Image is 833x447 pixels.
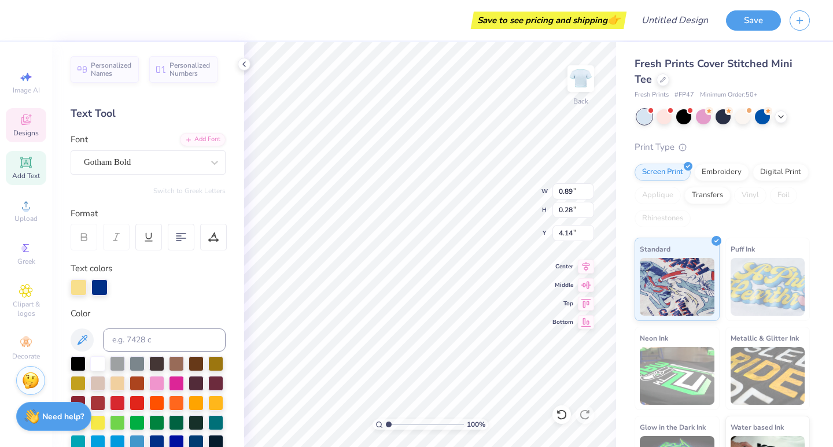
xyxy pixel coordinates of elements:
[635,164,691,181] div: Screen Print
[731,258,805,316] img: Puff Ink
[71,262,112,275] label: Text colors
[700,90,758,100] span: Minimum Order: 50 +
[71,207,227,220] div: Format
[12,171,40,180] span: Add Text
[71,133,88,146] label: Font
[12,352,40,361] span: Decorate
[640,332,668,344] span: Neon Ink
[674,90,694,100] span: # FP47
[569,67,592,90] img: Back
[640,258,714,316] img: Standard
[153,186,226,195] button: Switch to Greek Letters
[635,90,669,100] span: Fresh Prints
[13,128,39,138] span: Designs
[71,106,226,121] div: Text Tool
[14,214,38,223] span: Upload
[474,12,624,29] div: Save to see pricing and shipping
[91,61,132,77] span: Personalized Names
[552,281,573,289] span: Middle
[640,243,670,255] span: Standard
[632,9,717,32] input: Untitled Design
[635,57,793,86] span: Fresh Prints Cover Stitched Mini Tee
[640,347,714,405] img: Neon Ink
[42,411,84,422] strong: Need help?
[640,421,706,433] span: Glow in the Dark Ink
[552,300,573,308] span: Top
[13,86,40,95] span: Image AI
[6,300,46,318] span: Clipart & logos
[731,332,799,344] span: Metallic & Glitter Ink
[635,141,810,154] div: Print Type
[731,421,784,433] span: Water based Ink
[635,210,691,227] div: Rhinestones
[467,419,485,430] span: 100 %
[694,164,749,181] div: Embroidery
[169,61,211,77] span: Personalized Numbers
[71,307,226,320] div: Color
[607,13,620,27] span: 👉
[573,96,588,106] div: Back
[734,187,766,204] div: Vinyl
[552,263,573,271] span: Center
[770,187,797,204] div: Foil
[552,318,573,326] span: Bottom
[17,257,35,266] span: Greek
[635,187,681,204] div: Applique
[684,187,731,204] div: Transfers
[753,164,809,181] div: Digital Print
[731,347,805,405] img: Metallic & Glitter Ink
[726,10,781,31] button: Save
[103,328,226,352] input: e.g. 7428 c
[731,243,755,255] span: Puff Ink
[180,133,226,146] div: Add Font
